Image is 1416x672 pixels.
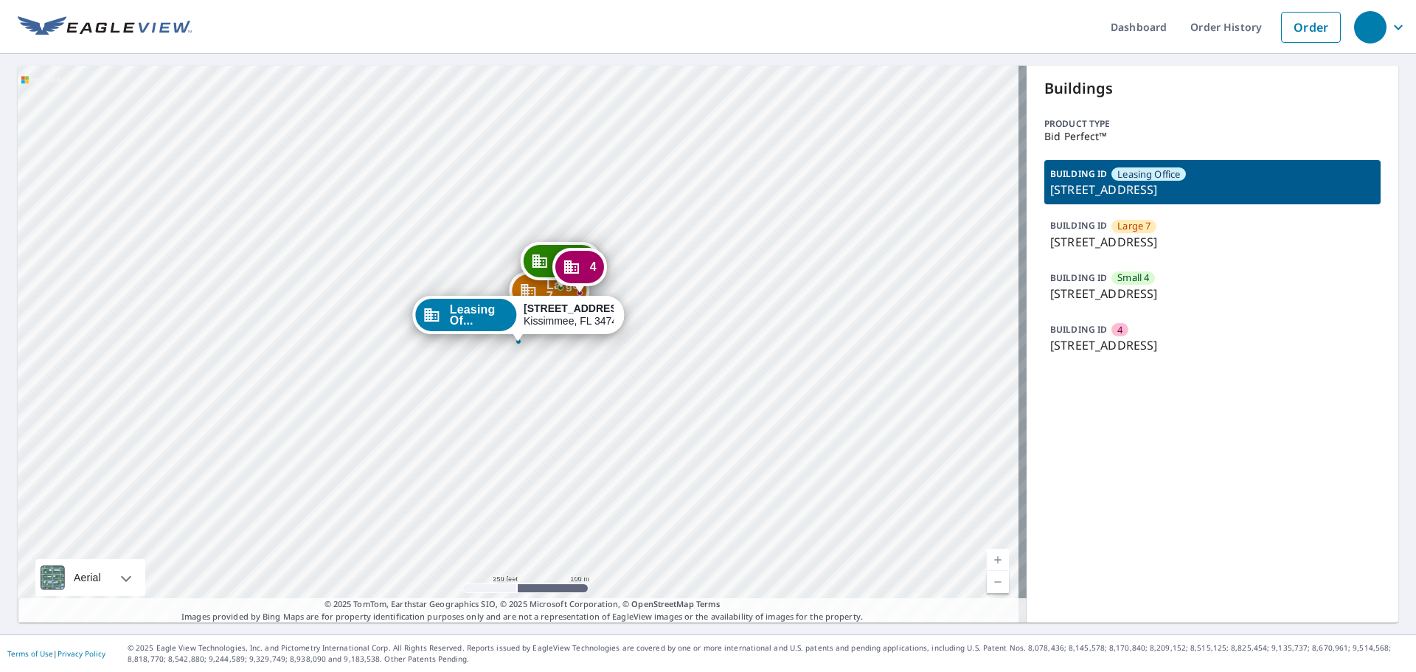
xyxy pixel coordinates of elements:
[546,280,579,302] span: Large 7
[1050,323,1107,336] p: BUILDING ID
[324,598,721,611] span: © 2025 TomTom, Earthstar Geographics SIO, © 2025 Microsoft Corporation, ©
[1050,336,1375,354] p: [STREET_ADDRESS]
[1117,167,1180,181] span: Leasing Office
[35,559,145,596] div: Aerial
[1117,219,1150,233] span: Large 7
[696,598,721,609] a: Terms
[128,642,1409,665] p: © 2025 Eagle View Technologies, Inc. and Pictometry International Corp. All Rights Reserved. Repo...
[1050,271,1107,284] p: BUILDING ID
[590,261,597,272] span: 4
[631,598,693,609] a: OpenStreetMap
[1044,117,1381,131] p: Product type
[1044,77,1381,100] p: Buildings
[1050,167,1107,180] p: BUILDING ID
[987,571,1009,593] a: Current Level 17, Zoom Out
[524,302,628,314] strong: [STREET_ADDRESS]
[1050,181,1375,198] p: [STREET_ADDRESS]
[1044,131,1381,142] p: Bid Perfect™
[7,648,53,659] a: Terms of Use
[1050,285,1375,302] p: [STREET_ADDRESS]
[58,648,105,659] a: Privacy Policy
[987,549,1009,571] a: Current Level 17, Zoom In
[18,16,192,38] img: EV Logo
[450,304,509,326] span: Leasing Of...
[521,242,600,288] div: Dropped pin, building Small 4, Commercial property, 255 Saint Cloud Village Ct Kissimmee, FL 34744
[412,296,624,342] div: Dropped pin, building Leasing Office, Commercial property, 201 Saint Cloud Village Ct Kissimmee, ...
[552,248,607,294] div: Dropped pin, building 4, Commercial property, 249 Saint Cloud Village Ct Kissimmee, FL 34744
[69,559,105,596] div: Aerial
[1050,233,1375,251] p: [STREET_ADDRESS]
[18,598,1027,623] p: Images provided by Bing Maps are for property identification purposes only and are not a represen...
[1117,271,1149,285] span: Small 4
[7,649,105,658] p: |
[1117,323,1122,337] span: 4
[524,302,614,328] div: Kissimmee, FL 34744
[1050,219,1107,232] p: BUILDING ID
[509,271,589,317] div: Dropped pin, building Large 7, Commercial property, 207 Saint Cloud Village Ct Kissimmee, FL 34744
[1281,12,1341,43] a: Order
